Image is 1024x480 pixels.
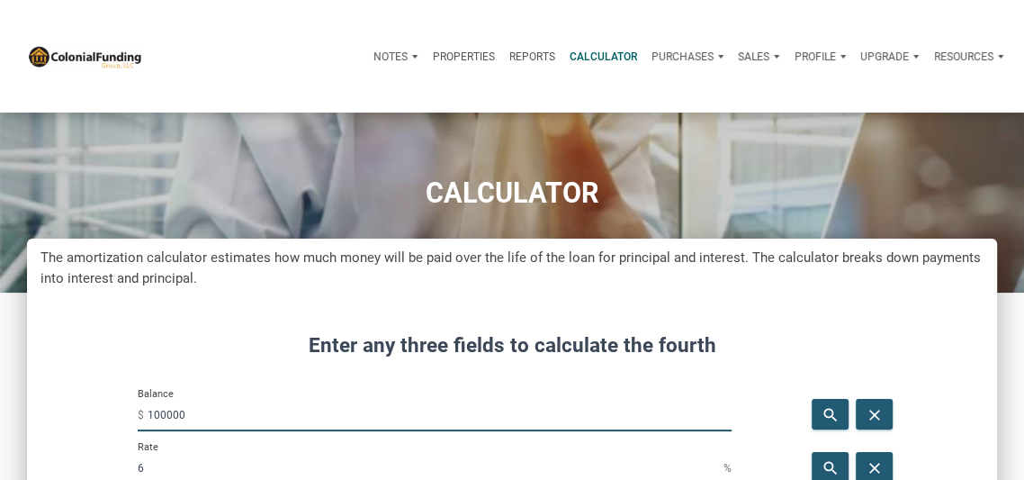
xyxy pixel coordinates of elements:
button: close [856,399,893,430]
p: Upgrade [860,50,909,63]
img: NoteUnlimited [27,44,142,68]
label: Balance [138,387,174,401]
i: close [864,406,885,424]
a: Properties [426,35,502,78]
p: Calculator [570,50,637,63]
i: close [864,459,885,477]
button: Purchases [644,35,731,78]
p: Reports [509,50,555,63]
button: Upgrade [853,35,926,78]
i: search [820,406,841,424]
p: Properties [433,50,495,63]
button: Sales [731,35,786,78]
p: Purchases [651,50,714,63]
label: Rate [138,440,158,454]
button: Notes [366,35,425,78]
button: search [812,399,849,430]
p: Notes [373,50,408,63]
h4: Enter any three fields to calculate the fourth [138,331,886,361]
h1: CALCULATOR [13,177,1011,209]
p: Profile [795,50,836,63]
button: Reports [502,35,562,78]
span: $ [138,401,148,430]
p: Sales [738,50,769,63]
input: Balance [148,399,732,431]
i: search [820,459,841,477]
button: Profile [787,35,853,78]
button: Resources [927,35,1011,78]
h5: The amortization calculator estimates how much money will be paid over the life of the loan for p... [40,248,984,290]
a: Calculator [562,35,644,78]
p: Resources [934,50,993,63]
